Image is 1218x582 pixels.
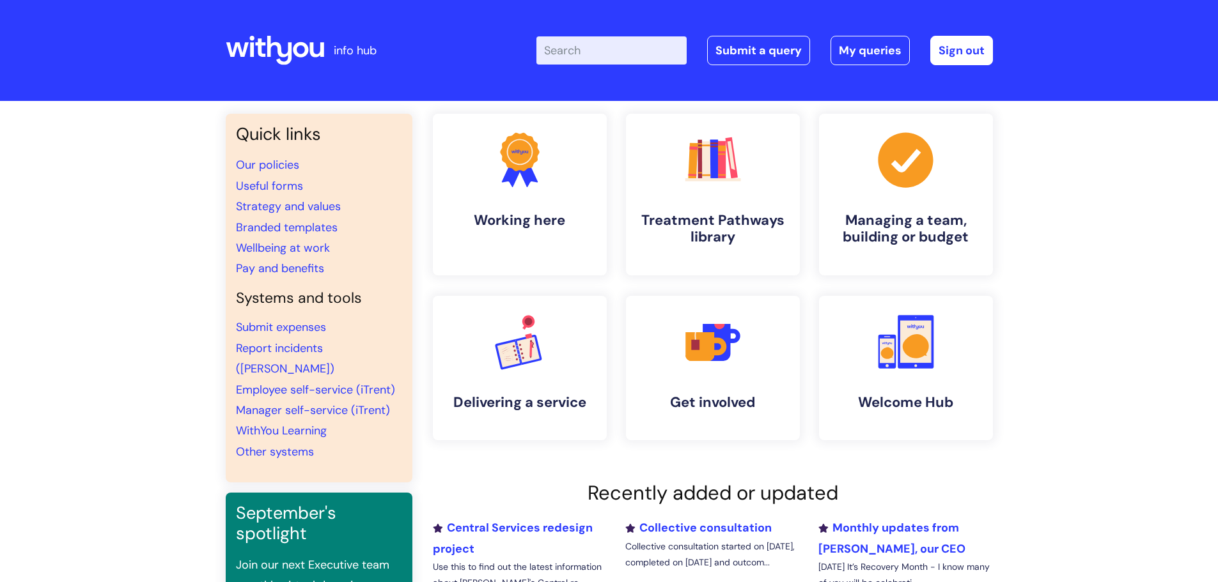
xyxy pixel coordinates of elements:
[829,212,983,246] h4: Managing a team, building or budget
[433,481,993,505] h2: Recently added or updated
[636,212,790,246] h4: Treatment Pathways library
[831,36,910,65] a: My queries
[433,520,593,556] a: Central Services redesign project
[236,199,341,214] a: Strategy and values
[707,36,810,65] a: Submit a query
[819,296,993,440] a: Welcome Hub
[636,394,790,411] h4: Get involved
[236,341,334,376] a: Report incidents ([PERSON_NAME])
[236,503,402,544] h3: September's spotlight
[930,36,993,65] a: Sign out
[626,296,800,440] a: Get involved
[625,539,799,571] p: Collective consultation started on [DATE], completed on [DATE] and outcom...
[236,289,402,307] h4: Systems and tools
[236,220,338,235] a: Branded templates
[625,520,772,535] a: Collective consultation
[536,36,687,65] input: Search
[818,520,965,556] a: Monthly updates from [PERSON_NAME], our CEO
[819,114,993,275] a: Managing a team, building or budget
[236,178,303,194] a: Useful forms
[236,382,395,397] a: Employee self-service (iTrent)
[236,157,299,172] a: Our policies
[236,402,390,418] a: Manager self-service (iTrent)
[236,423,327,438] a: WithYou Learning
[236,124,402,144] h3: Quick links
[626,114,800,275] a: Treatment Pathways library
[236,319,326,335] a: Submit expenses
[334,40,377,61] p: info hub
[433,114,607,275] a: Working here
[236,261,324,276] a: Pay and benefits
[433,296,607,440] a: Delivering a service
[536,36,993,65] div: | -
[443,212,597,229] h4: Working here
[829,394,983,411] h4: Welcome Hub
[236,444,314,459] a: Other systems
[443,394,597,411] h4: Delivering a service
[236,240,330,256] a: Wellbeing at work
